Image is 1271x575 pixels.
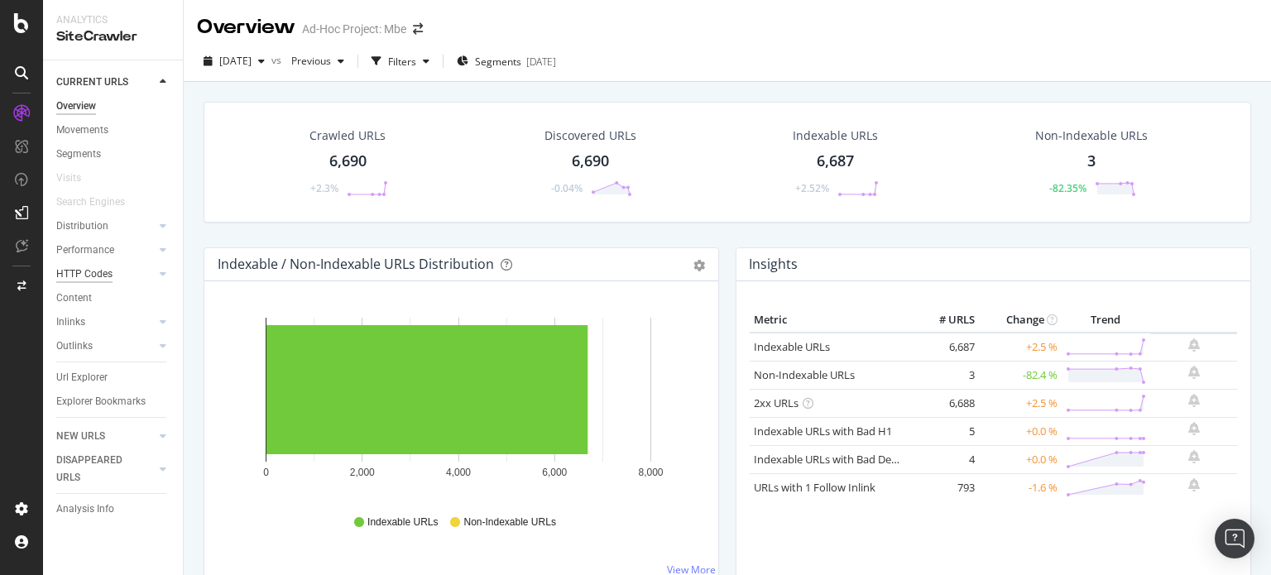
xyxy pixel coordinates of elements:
div: Ad-Hoc Project: Mbe [302,21,406,37]
div: Indexable / Non-Indexable URLs Distribution [218,256,494,272]
a: Url Explorer [56,369,171,386]
td: 5 [913,417,979,445]
div: Performance [56,242,114,259]
a: Overview [56,98,171,115]
a: 2xx URLs [754,395,799,410]
a: URLs with 1 Follow Inlink [754,480,875,495]
td: 4 [913,445,979,473]
h4: Insights [749,253,798,276]
span: Non-Indexable URLs [463,515,555,529]
td: 6,688 [913,389,979,417]
svg: A chart. [218,308,699,500]
th: # URLS [913,308,979,333]
div: bell-plus [1188,450,1200,463]
span: Segments [475,55,521,69]
th: Change [979,308,1062,333]
div: Indexable URLs [793,127,878,144]
td: -82.4 % [979,361,1062,389]
a: Distribution [56,218,155,235]
td: +0.0 % [979,417,1062,445]
a: Movements [56,122,171,139]
div: NEW URLS [56,428,105,445]
button: Segments[DATE] [450,48,563,74]
text: 4,000 [446,467,471,478]
div: Url Explorer [56,369,108,386]
div: -82.35% [1049,181,1086,195]
div: Content [56,290,92,307]
th: Metric [750,308,913,333]
div: bell-plus [1188,478,1200,491]
div: Overview [197,13,295,41]
div: arrow-right-arrow-left [413,23,423,35]
div: bell-plus [1188,366,1200,379]
div: Open Intercom Messenger [1215,519,1254,558]
div: Movements [56,122,108,139]
a: Indexable URLs with Bad H1 [754,424,892,438]
text: 8,000 [638,467,663,478]
button: Previous [285,48,351,74]
a: Search Engines [56,194,141,211]
div: Discovered URLs [544,127,636,144]
td: 793 [913,473,979,501]
a: Performance [56,242,155,259]
button: Filters [365,48,436,74]
span: 2025 Sep. 26th [219,54,252,68]
div: HTTP Codes [56,266,113,283]
span: vs [271,53,285,67]
div: 6,690 [572,151,609,172]
div: Non-Indexable URLs [1035,127,1148,144]
div: bell-plus [1188,422,1200,435]
a: Visits [56,170,98,187]
div: Search Engines [56,194,125,211]
a: Non-Indexable URLs [754,367,855,382]
div: bell-plus [1188,394,1200,407]
div: bell-plus [1188,338,1200,352]
div: Segments [56,146,101,163]
th: Trend [1062,308,1150,333]
div: Analytics [56,13,170,27]
text: 0 [263,467,269,478]
text: 6,000 [542,467,567,478]
a: Outlinks [56,338,155,355]
a: Inlinks [56,314,155,331]
td: +2.5 % [979,333,1062,362]
a: Segments [56,146,171,163]
div: Distribution [56,218,108,235]
div: +2.52% [795,181,829,195]
a: HTTP Codes [56,266,155,283]
div: 3 [1087,151,1096,172]
div: 6,690 [329,151,367,172]
div: Visits [56,170,81,187]
span: Indexable URLs [367,515,438,529]
div: DISAPPEARED URLS [56,452,140,486]
span: Previous [285,54,331,68]
a: Explorer Bookmarks [56,393,171,410]
a: CURRENT URLS [56,74,155,91]
div: [DATE] [526,55,556,69]
button: [DATE] [197,48,271,74]
div: SiteCrawler [56,27,170,46]
div: Overview [56,98,96,115]
td: 6,687 [913,333,979,362]
a: Content [56,290,171,307]
a: Analysis Info [56,501,171,518]
td: +2.5 % [979,389,1062,417]
a: Indexable URLs [754,339,830,354]
a: Indexable URLs with Bad Description [754,452,934,467]
td: -1.6 % [979,473,1062,501]
div: Inlinks [56,314,85,331]
td: +0.0 % [979,445,1062,473]
a: DISAPPEARED URLS [56,452,155,486]
div: Analysis Info [56,501,114,518]
div: Outlinks [56,338,93,355]
div: -0.04% [551,181,583,195]
div: gear [693,260,705,271]
a: NEW URLS [56,428,155,445]
div: CURRENT URLS [56,74,128,91]
div: Crawled URLs [309,127,386,144]
td: 3 [913,361,979,389]
div: Filters [388,55,416,69]
div: Explorer Bookmarks [56,393,146,410]
text: 2,000 [350,467,375,478]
